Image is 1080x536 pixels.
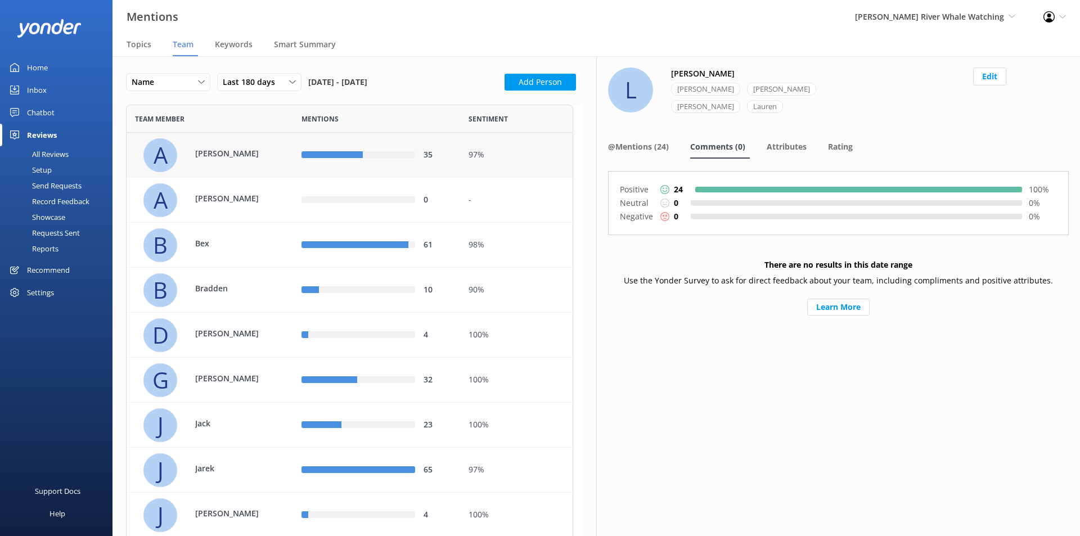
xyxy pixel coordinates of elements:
div: 4 [424,329,452,341]
a: Showcase [7,209,112,225]
p: [PERSON_NAME] [195,372,268,385]
a: Send Requests [7,178,112,193]
button: Add Person [505,74,576,91]
div: Lauren [747,100,783,113]
div: 4 [424,509,452,521]
div: row [126,313,573,358]
a: Reports [7,241,112,256]
div: 100% [469,374,564,386]
img: yonder-white-logo.png [17,19,82,38]
div: row [126,268,573,313]
span: Rating [828,141,853,152]
div: - [469,194,564,206]
div: Requests Sent [7,225,80,241]
div: Recommend [27,259,70,281]
div: Record Feedback [7,193,89,209]
p: Positive [620,183,654,196]
div: row [126,358,573,403]
p: 0 [674,210,678,223]
p: Bradden [195,282,268,295]
div: J [143,498,177,532]
div: B [143,273,177,307]
div: Home [27,56,48,79]
h4: There are no results in this date range [764,259,912,271]
span: Name [132,76,161,88]
p: 24 [674,183,683,196]
p: Jack [195,417,268,430]
div: 100% [469,419,564,431]
p: 100 % [1029,183,1057,196]
div: Inbox [27,79,47,101]
span: Mentions [301,114,339,124]
div: 35 [424,149,452,161]
p: [PERSON_NAME] [195,507,268,520]
span: Attributes [767,141,807,152]
div: Chatbot [27,101,55,124]
div: 100% [469,509,564,521]
a: Setup [7,162,112,178]
div: Reviews [27,124,57,146]
span: Team member [135,114,184,124]
div: 65 [424,464,452,476]
div: A [143,138,177,172]
a: Learn More [807,299,870,316]
div: 10 [424,284,452,296]
h3: Mentions [127,8,178,26]
div: 0 [424,194,452,206]
span: @Mentions (24) [608,141,669,152]
span: Team [173,39,193,50]
div: [PERSON_NAME] [671,100,740,113]
div: A [143,183,177,217]
div: 61 [424,239,452,251]
div: Settings [27,281,54,304]
p: 0 [674,197,678,209]
div: row [126,448,573,493]
div: G [143,363,177,397]
div: J [143,453,177,487]
div: 32 [424,374,452,386]
span: Keywords [215,39,253,50]
span: Smart Summary [274,39,336,50]
div: [PERSON_NAME] [747,83,816,96]
div: row [126,133,573,178]
div: D [143,318,177,352]
p: Use the Yonder Survey to ask for direct feedback about your team, including compliments and posit... [624,274,1053,287]
span: [PERSON_NAME] River Whale Watching [855,11,1004,22]
p: 0 % [1029,197,1057,209]
div: row [126,223,573,268]
p: [PERSON_NAME] [195,147,268,160]
div: row [126,178,573,223]
div: Support Docs [35,480,80,502]
div: B [143,228,177,262]
span: Sentiment [469,114,508,124]
div: J [143,408,177,442]
h4: [PERSON_NAME] [671,67,735,80]
p: Negative [620,210,654,223]
div: 97% [469,464,564,476]
div: All Reviews [7,146,69,162]
div: 97% [469,149,564,161]
p: Neutral [620,196,654,210]
span: Topics [127,39,151,50]
a: Record Feedback [7,193,112,209]
p: Bex [195,237,268,250]
div: [PERSON_NAME] [671,83,740,96]
div: Reports [7,241,58,256]
span: [DATE] - [DATE] [308,73,367,91]
p: [PERSON_NAME] [195,192,268,205]
div: Showcase [7,209,65,225]
div: 23 [424,419,452,431]
div: Setup [7,162,52,178]
span: Last 180 days [223,76,282,88]
button: Edit [973,67,1006,85]
a: All Reviews [7,146,112,162]
div: Send Requests [7,178,82,193]
a: Requests Sent [7,225,112,241]
span: Comments (0) [690,141,745,152]
p: Jarek [195,462,268,475]
div: 100% [469,329,564,341]
div: 98% [469,239,564,251]
div: L [608,67,653,112]
p: 0 % [1029,210,1057,223]
div: 90% [469,284,564,296]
